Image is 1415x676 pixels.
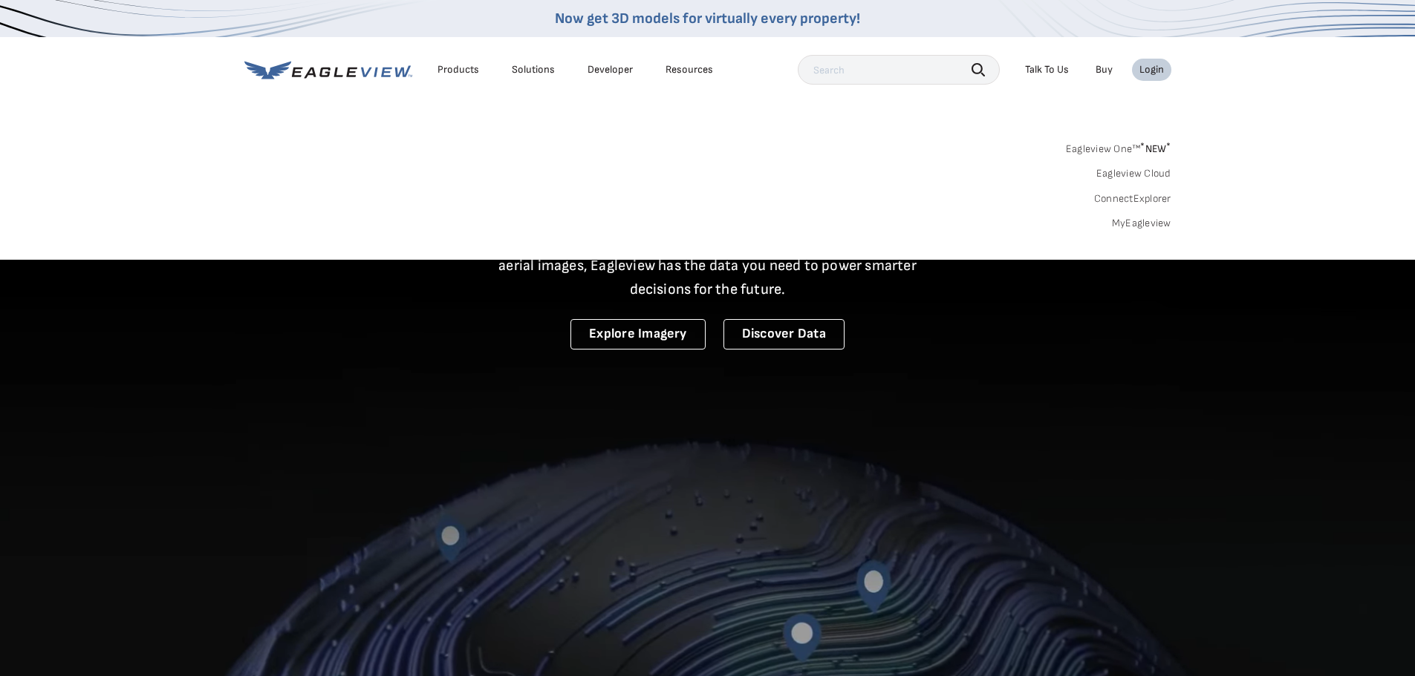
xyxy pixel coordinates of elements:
[437,63,479,76] div: Products
[798,55,1000,85] input: Search
[1139,63,1164,76] div: Login
[481,230,935,301] p: A new era starts here. Built on more than 3.5 billion high-resolution aerial images, Eagleview ha...
[1112,217,1171,230] a: MyEagleview
[570,319,706,350] a: Explore Imagery
[666,63,713,76] div: Resources
[1096,63,1113,76] a: Buy
[555,10,860,27] a: Now get 3D models for virtually every property!
[1096,167,1171,180] a: Eagleview Cloud
[1066,138,1171,155] a: Eagleview One™*NEW*
[1094,192,1171,206] a: ConnectExplorer
[588,63,633,76] a: Developer
[512,63,555,76] div: Solutions
[1140,142,1171,155] span: NEW
[723,319,845,350] a: Discover Data
[1025,63,1069,76] div: Talk To Us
